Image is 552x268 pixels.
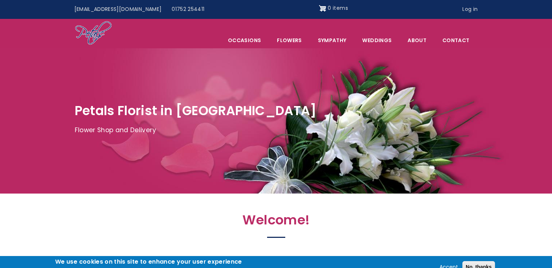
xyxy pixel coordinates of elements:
a: Flowers [269,33,309,48]
a: Shopping cart 0 items [319,3,348,14]
p: Flower Shop and Delivery [75,125,478,136]
a: Sympathy [310,33,354,48]
img: Home [75,21,112,46]
a: Log in [457,3,483,16]
span: Petals Florist in [GEOGRAPHIC_DATA] [75,102,317,119]
a: [EMAIL_ADDRESS][DOMAIN_NAME] [69,3,167,16]
a: 01752 254411 [167,3,209,16]
h2: Welcome! [118,212,434,232]
span: Weddings [355,33,399,48]
a: About [400,33,434,48]
a: Contact [435,33,477,48]
h2: We use cookies on this site to enhance your user experience [55,258,242,266]
img: Shopping cart [319,3,326,14]
span: Occasions [220,33,269,48]
span: 0 items [328,4,348,12]
strong: PETALS IS OPEN AS NORMAL [213,254,339,267]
